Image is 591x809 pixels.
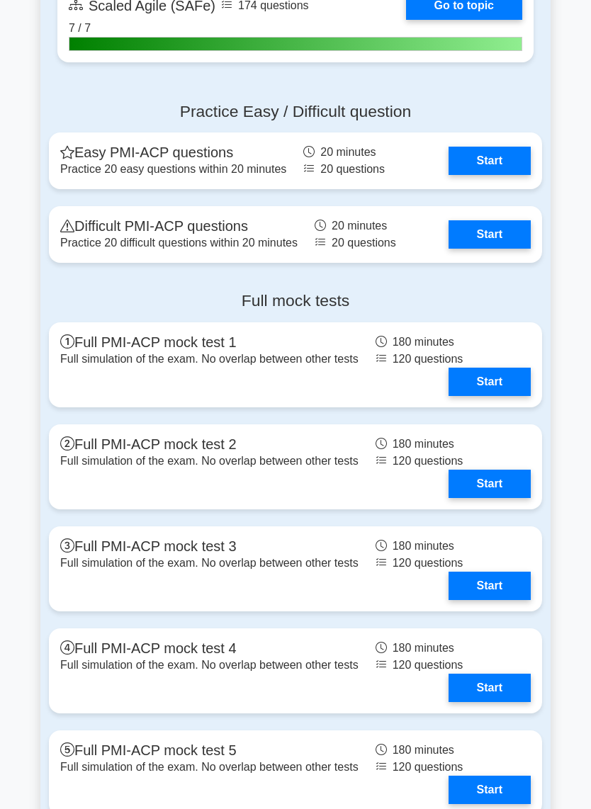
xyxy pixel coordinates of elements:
[449,220,531,249] a: Start
[449,674,531,702] a: Start
[449,147,531,175] a: Start
[49,291,542,310] h4: Full mock tests
[449,368,531,396] a: Start
[449,470,531,498] a: Start
[449,572,531,600] a: Start
[449,776,531,804] a: Start
[49,102,542,121] h4: Practice Easy / Difficult question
